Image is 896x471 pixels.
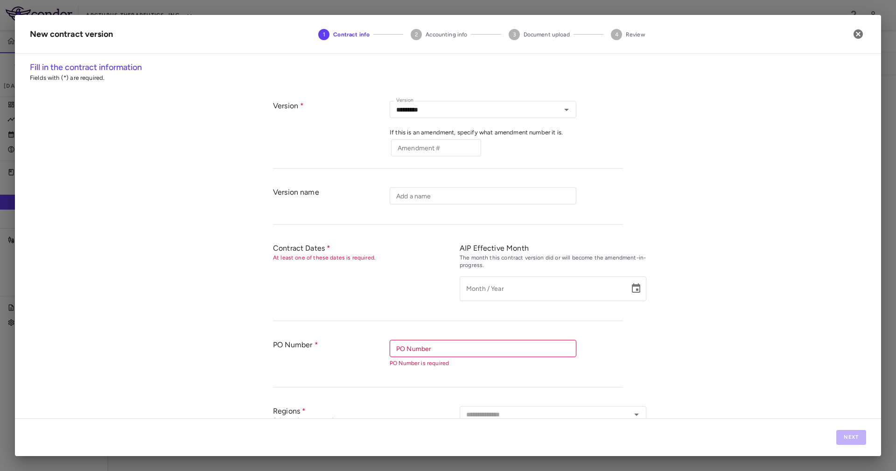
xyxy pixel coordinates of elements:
[390,359,576,367] p: PO Number is required
[30,28,113,41] div: New contract version
[460,254,646,269] div: The month this contract version did or will become the amendment-in-progress.
[560,103,573,116] button: Open
[273,243,460,253] div: Contract Dates
[30,74,866,82] p: Fields with (*) are required.
[333,30,370,39] span: Contract info
[311,18,377,51] button: Contract info
[273,254,460,262] div: At least one of these dates is required.
[273,187,390,215] div: Version name
[390,128,623,137] p: If this is an amendment, specify what amendment number it is.
[273,340,390,378] div: PO Number
[273,101,390,159] div: Version
[460,243,646,253] div: AIP Effective Month
[630,408,643,421] button: Open
[30,61,866,74] h6: Fill in the contract information
[273,417,460,424] div: Select at least one region.
[323,31,325,38] text: 1
[396,97,413,105] label: Version
[627,279,645,298] button: Choose date
[273,406,460,416] div: Regions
